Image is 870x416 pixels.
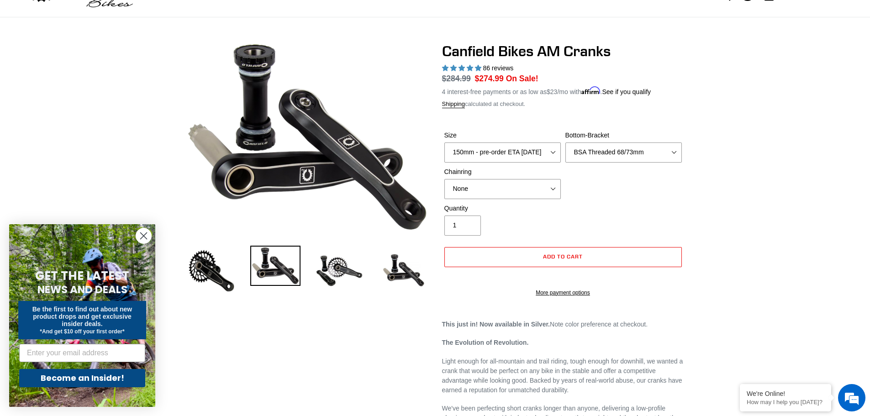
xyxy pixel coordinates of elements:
[747,390,824,397] div: We're Online!
[186,246,237,296] img: Load image into Gallery viewer, Canfield Bikes AM Cranks
[565,131,682,140] label: Bottom-Bracket
[19,344,145,362] input: Enter your email address
[5,249,174,281] textarea: Type your message and hit 'Enter'
[53,115,126,207] span: We're online!
[602,88,651,95] a: See if you qualify - Learn more about Affirm Financing (opens in modal)
[547,88,557,95] span: $23
[32,305,132,327] span: Be the first to find out about new product drops and get exclusive insider deals.
[475,74,504,83] span: $274.99
[61,51,167,63] div: Chat with us now
[442,64,483,72] span: 4.97 stars
[581,87,601,95] span: Affirm
[314,246,364,296] img: Load image into Gallery viewer, Canfield Bikes AM Cranks
[442,85,651,97] p: 4 interest-free payments or as low as /mo with .
[442,320,684,329] p: Note color preference at checkout.
[378,246,428,296] img: Load image into Gallery viewer, CANFIELD-AM_DH-CRANKS
[442,357,684,395] p: Light enough for all-mountain and trail riding, tough enough for downhill, we wanted a crank that...
[29,46,52,68] img: d_696896380_company_1647369064580_696896380
[442,74,471,83] s: $284.99
[506,73,538,84] span: On Sale!
[150,5,172,26] div: Minimize live chat window
[483,64,513,72] span: 86 reviews
[40,328,124,335] span: *And get $10 off your first order*
[442,42,684,60] h1: Canfield Bikes AM Cranks
[442,339,529,346] strong: The Evolution of Revolution.
[442,100,684,109] div: calculated at checkout.
[444,247,682,267] button: Add to cart
[37,282,127,297] span: NEWS AND DEALS
[442,100,465,108] a: Shipping
[10,50,24,64] div: Navigation go back
[444,289,682,297] a: More payment options
[444,131,561,140] label: Size
[543,253,583,260] span: Add to cart
[747,399,824,405] p: How may I help you today?
[19,369,145,387] button: Become an Insider!
[442,321,550,328] strong: This just in! Now available in Silver.
[444,204,561,213] label: Quantity
[136,228,152,244] button: Close dialog
[35,268,129,284] span: GET THE LATEST
[250,246,301,286] img: Load image into Gallery viewer, Canfield Cranks
[444,167,561,177] label: Chainring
